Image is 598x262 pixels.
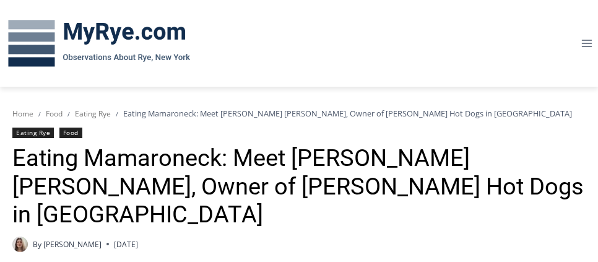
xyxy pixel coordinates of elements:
a: Author image [12,237,28,252]
a: [PERSON_NAME] [43,239,102,250]
a: Eating Rye [75,108,111,119]
span: / [67,110,70,118]
span: / [116,110,118,118]
span: / [38,110,41,118]
button: Open menu [575,33,598,53]
a: Food [46,108,63,119]
span: By [33,238,41,250]
a: Eating Rye [12,128,54,138]
time: [DATE] [114,238,138,250]
a: Home [12,108,33,119]
nav: Breadcrumbs [12,107,586,120]
span: Eating Mamaroneck: Meet [PERSON_NAME] [PERSON_NAME], Owner of [PERSON_NAME] Hot Dogs in [GEOGRAPH... [123,108,572,119]
a: Food [59,128,82,138]
h1: Eating Mamaroneck: Meet [PERSON_NAME] [PERSON_NAME], Owner of [PERSON_NAME] Hot Dogs in [GEOGRAPH... [12,144,586,229]
img: (PHOTO: MyRye.com intern Amélie Coghlan, 2025. Contributed.) [12,237,28,252]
